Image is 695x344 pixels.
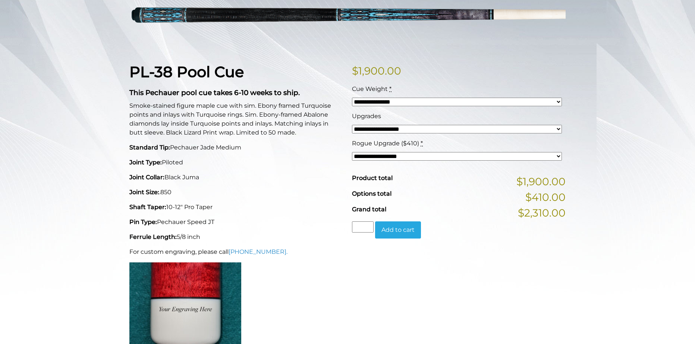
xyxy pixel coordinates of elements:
[352,113,381,120] span: Upgrades
[129,203,343,212] p: 10-12" Pro Taper
[129,188,343,197] p: .850
[375,221,421,239] button: Add to cart
[389,85,391,92] abbr: required
[129,144,170,151] strong: Standard Tip:
[525,189,566,205] span: $410.00
[129,189,159,196] strong: Joint Size:
[129,203,166,211] strong: Shaft Taper:
[352,64,401,77] bdi: 1,900.00
[129,88,300,97] strong: This Pechauer pool cue takes 6-10 weeks to ship.
[129,233,343,242] p: 5/8 inch
[352,64,358,77] span: $
[352,221,374,233] input: Product quantity
[229,248,287,255] a: [PHONE_NUMBER].
[129,233,177,240] strong: Ferrule Length:
[352,190,391,197] span: Options total
[129,218,157,225] strong: Pin Type:
[518,205,566,221] span: $2,310.00
[129,159,162,166] strong: Joint Type:
[352,85,388,92] span: Cue Weight
[129,218,343,227] p: Pechauer Speed JT
[129,101,343,137] p: Smoke-stained figure maple cue with sim. Ebony framed Turquoise points and inlays with Turquoise ...
[129,63,244,81] strong: PL-38 Pool Cue
[352,174,393,182] span: Product total
[129,174,164,181] strong: Joint Collar:
[352,206,386,213] span: Grand total
[129,158,343,167] p: Piloted
[129,173,343,182] p: Black Juma
[129,247,343,256] p: For custom engraving, please call
[129,143,343,152] p: Pechauer Jade Medium
[352,140,419,147] span: Rogue Upgrade ($410)
[421,140,423,147] abbr: required
[516,174,566,189] span: $1,900.00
